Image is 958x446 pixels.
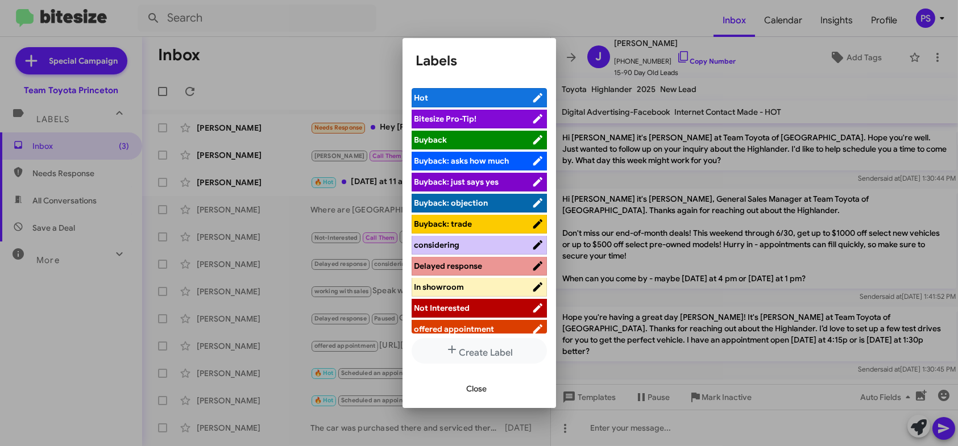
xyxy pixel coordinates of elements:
[414,261,483,271] span: Delayed response
[414,303,470,313] span: Not Interested
[414,219,472,229] span: Buyback: trade
[414,282,465,292] span: In showroom
[414,135,447,145] span: Buyback
[414,93,429,103] span: Hot
[414,156,509,166] span: Buyback: asks how much
[414,114,477,124] span: Bitesize Pro-Tip!
[412,338,547,364] button: Create Label
[414,240,460,250] span: considering
[458,378,496,399] button: Close
[414,324,495,334] span: offered appointment
[414,198,488,208] span: Buyback: objection
[416,52,542,70] h1: Labels
[414,177,499,187] span: Buyback: just says yes
[467,378,487,399] span: Close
